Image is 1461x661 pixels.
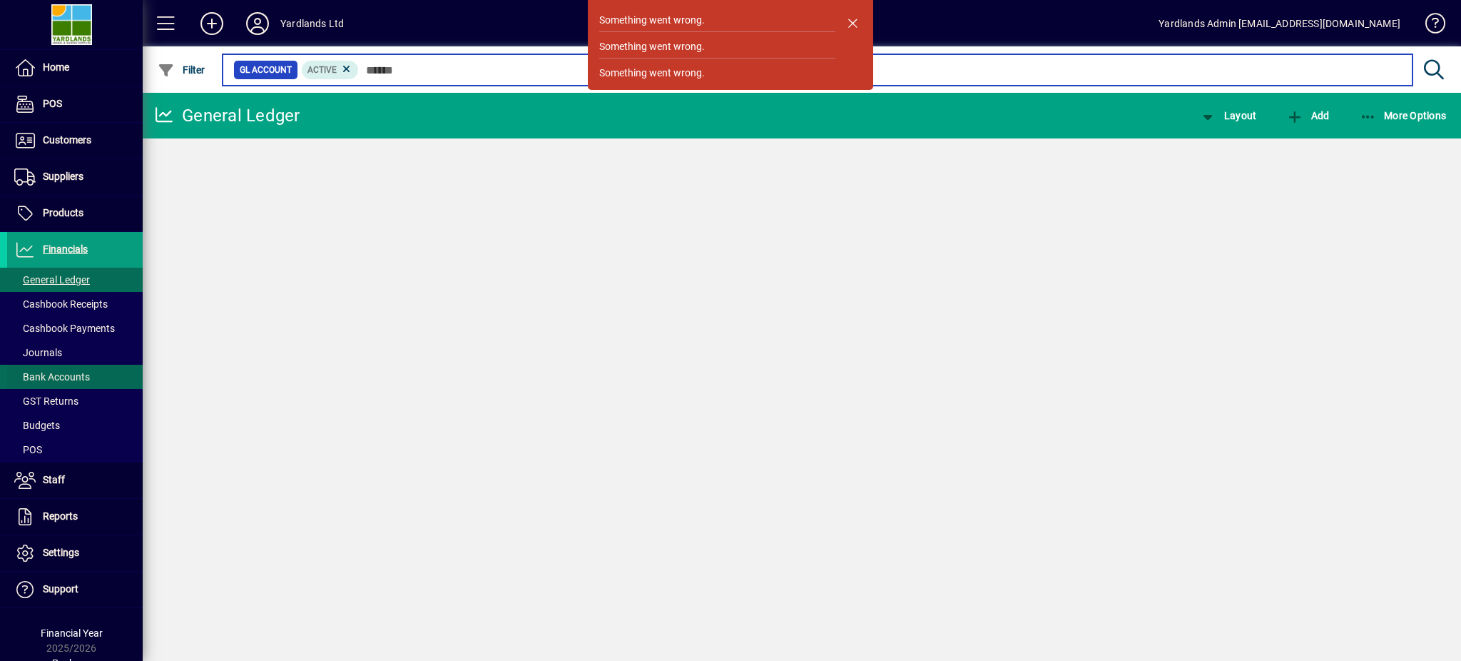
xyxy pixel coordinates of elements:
[43,134,91,146] span: Customers
[7,159,143,195] a: Suppliers
[43,510,78,522] span: Reports
[1356,103,1450,128] button: More Options
[189,11,235,36] button: Add
[7,365,143,389] a: Bank Accounts
[43,61,69,73] span: Home
[14,420,60,431] span: Budgets
[43,207,83,218] span: Products
[14,444,42,455] span: POS
[7,50,143,86] a: Home
[1286,110,1329,121] span: Add
[1360,110,1447,121] span: More Options
[41,627,103,639] span: Financial Year
[240,63,292,77] span: GL Account
[14,323,115,334] span: Cashbook Payments
[7,268,143,292] a: General Ledger
[7,535,143,571] a: Settings
[7,438,143,462] a: POS
[14,371,90,383] span: Bank Accounts
[14,347,62,358] span: Journals
[7,572,143,607] a: Support
[7,123,143,158] a: Customers
[1159,12,1400,35] div: Yardlands Admin [EMAIL_ADDRESS][DOMAIN_NAME]
[7,196,143,231] a: Products
[1184,103,1271,128] app-page-header-button: View chart layout
[7,389,143,413] a: GST Returns
[43,243,88,255] span: Financials
[43,474,65,485] span: Staff
[1196,103,1260,128] button: Layout
[307,65,337,75] span: Active
[1415,3,1443,49] a: Knowledge Base
[280,12,344,35] div: Yardlands Ltd
[158,64,205,76] span: Filter
[43,547,79,558] span: Settings
[302,61,359,79] mat-chip: Activation Status: Active
[7,340,143,365] a: Journals
[153,104,300,127] div: General Ledger
[14,298,108,310] span: Cashbook Receipts
[7,413,143,438] a: Budgets
[7,86,143,122] a: POS
[14,274,90,286] span: General Ledger
[43,98,62,109] span: POS
[43,171,83,182] span: Suppliers
[235,11,280,36] button: Profile
[43,583,78,595] span: Support
[1283,103,1333,128] button: Add
[154,57,209,83] button: Filter
[1199,110,1256,121] span: Layout
[7,463,143,498] a: Staff
[7,499,143,535] a: Reports
[7,316,143,340] a: Cashbook Payments
[14,395,78,407] span: GST Returns
[7,292,143,316] a: Cashbook Receipts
